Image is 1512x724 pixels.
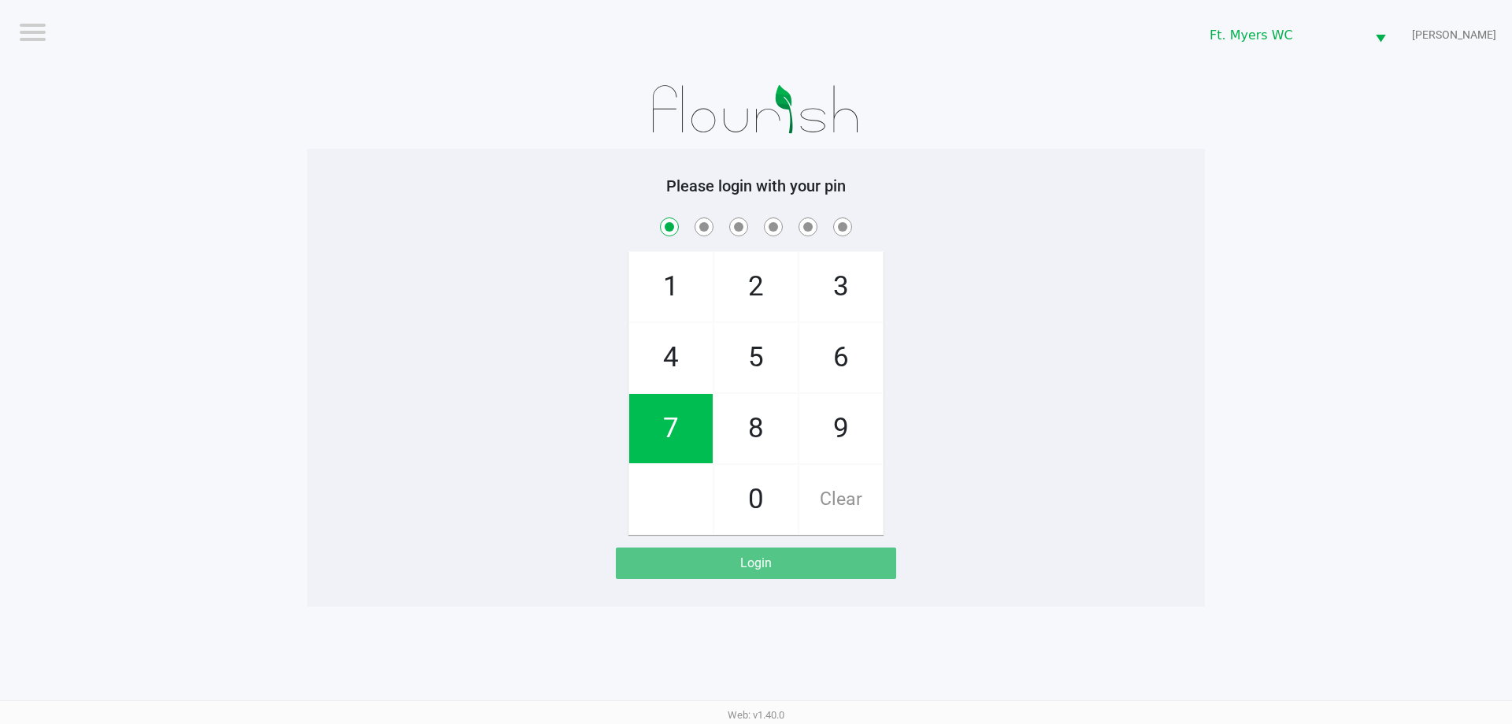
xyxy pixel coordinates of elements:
span: Clear [799,465,883,534]
span: 1 [629,252,713,321]
span: 7 [629,394,713,463]
span: 2 [714,252,798,321]
span: 0 [714,465,798,534]
button: Select [1366,17,1395,54]
span: Ft. Myers WC [1210,26,1356,45]
span: 8 [714,394,798,463]
span: 4 [629,323,713,392]
span: 5 [714,323,798,392]
span: 6 [799,323,883,392]
span: Web: v1.40.0 [728,709,784,721]
h5: Please login with your pin [319,176,1193,195]
span: 9 [799,394,883,463]
span: 3 [799,252,883,321]
span: [PERSON_NAME] [1412,27,1496,43]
